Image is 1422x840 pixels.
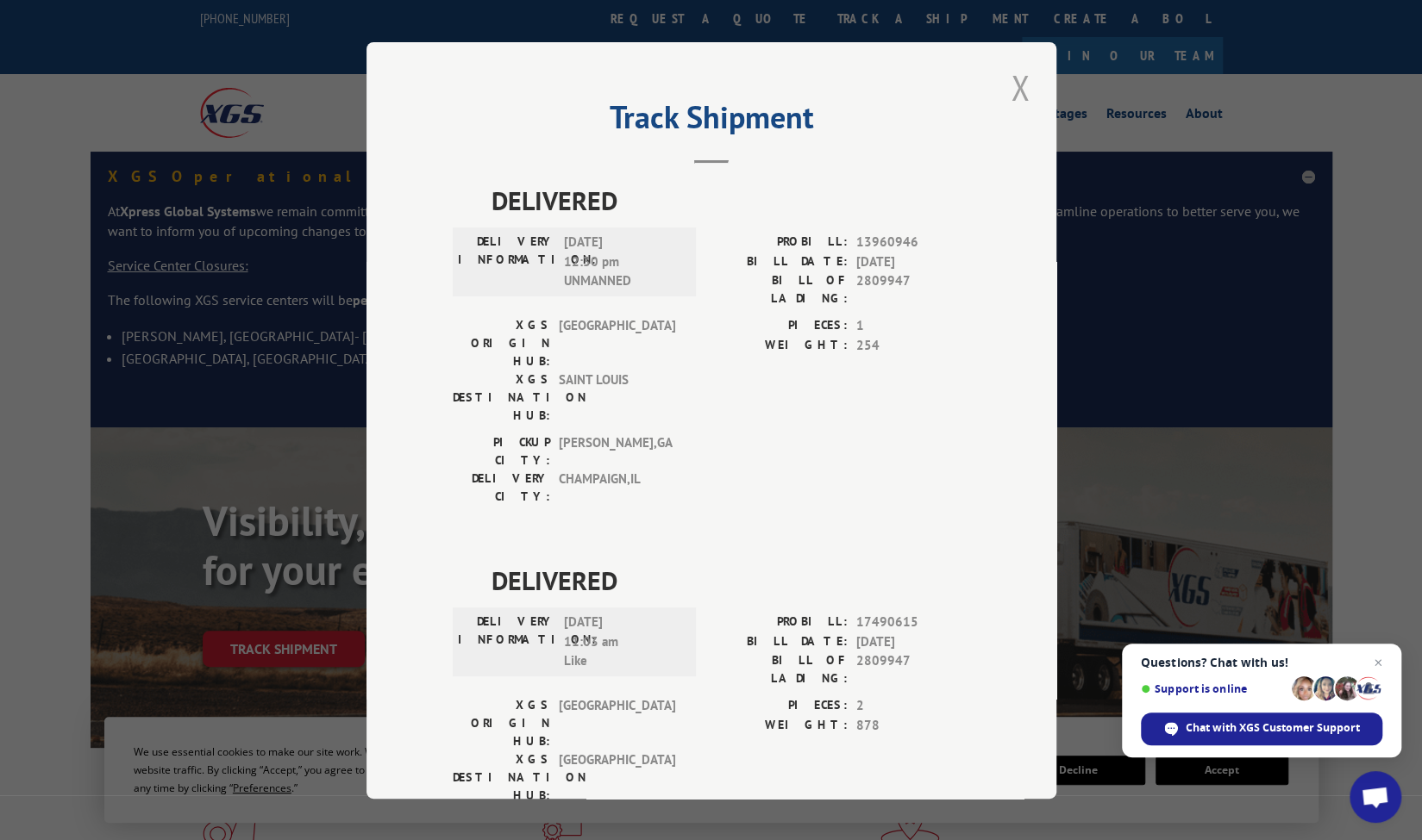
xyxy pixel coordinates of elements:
label: DELIVERY INFORMATION: [458,613,555,671]
label: PICKUP CITY: [453,433,550,470]
label: XGS ORIGIN HUB: [453,316,550,370]
span: 2809947 [856,271,970,308]
span: Support is online [1141,682,1286,695]
span: SAINT LOUIS [559,370,675,425]
span: CHAMPAIGN , IL [559,470,675,506]
a: Open chat [1350,771,1401,823]
span: [PERSON_NAME] , GA [559,433,675,470]
label: XGS DESTINATION HUB: [453,750,550,805]
span: 254 [856,335,970,355]
span: [GEOGRAPHIC_DATA] [559,696,675,750]
span: 1 [856,316,970,336]
span: 2809947 [856,651,970,688]
label: XGS DESTINATION HUB: [453,370,550,425]
label: PROBILL: [711,233,848,252]
label: DELIVERY CITY: [453,470,550,506]
span: DELIVERED [492,181,970,220]
span: Questions? Chat with us! [1141,656,1382,669]
span: [DATE] 11:03 am Like [564,613,680,671]
span: Chat with XGS Customer Support [1186,720,1360,736]
label: BILL OF LADING: [711,651,848,688]
label: PIECES: [711,316,848,336]
span: [DATE] [856,632,970,651]
button: Close modal [1005,64,1035,111]
span: [DATE] 12:30 pm UNMANNED [564,233,680,291]
label: WEIGHT: [711,335,848,355]
span: 17490615 [856,613,970,632]
h2: Track Shipment [453,105,970,138]
label: DELIVERY INFORMATION: [458,233,555,291]
label: BILL DATE: [711,632,848,651]
label: WEIGHT: [711,715,848,735]
span: [GEOGRAPHIC_DATA] [559,316,675,370]
span: Chat with XGS Customer Support [1141,712,1382,745]
label: BILL OF LADING: [711,271,848,308]
span: 13960946 [856,233,970,252]
label: BILL DATE: [711,252,848,271]
label: PROBILL: [711,613,848,632]
span: 878 [856,715,970,735]
label: XGS ORIGIN HUB: [453,696,550,750]
span: DELIVERED [492,561,970,600]
span: [GEOGRAPHIC_DATA] [559,750,675,805]
span: [DATE] [856,252,970,271]
label: PIECES: [711,696,848,716]
span: 2 [856,696,970,716]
